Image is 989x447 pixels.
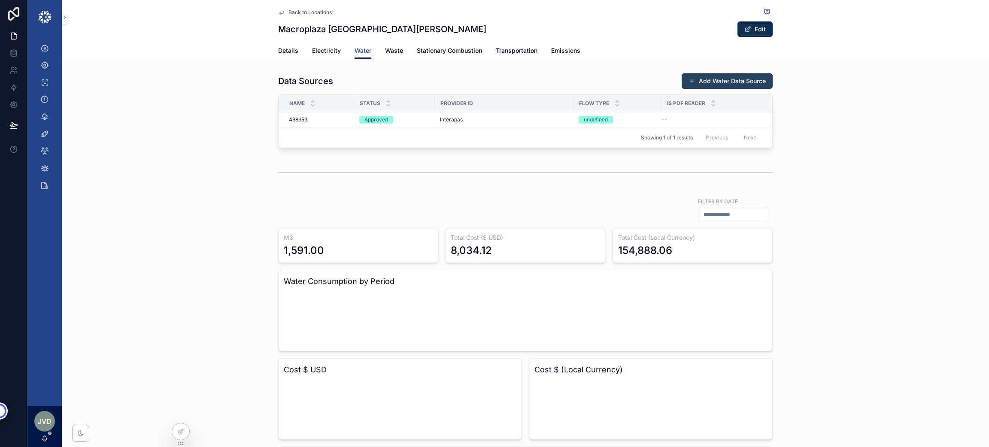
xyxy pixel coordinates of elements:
[618,233,767,242] h3: Total Cost (Local Currency)
[579,116,656,124] a: undefined
[284,275,767,287] h3: Water Consumption by Period
[667,100,705,107] span: Is PDF Reader
[38,10,52,24] img: App logo
[385,46,403,55] span: Waste
[27,34,62,204] div: scrollable content
[284,244,324,257] div: 1,591.00
[289,116,349,123] a: 438359
[38,416,52,426] span: JVd
[278,46,298,55] span: Details
[451,233,600,242] h3: Total Cost ($ USD)
[662,116,761,123] a: --
[662,116,667,123] span: --
[496,43,537,60] a: Transportation
[355,43,371,59] a: Water
[278,9,332,16] a: Back to Locations
[288,9,332,16] span: Back to Locations
[451,244,492,257] div: 8,034.12
[682,73,773,89] button: Add Water Data Source
[534,364,767,376] h3: Cost $ (Local Currency)
[440,116,568,123] a: Interapas
[385,43,403,60] a: Waste
[698,197,738,205] label: Filter by Date
[312,46,341,55] span: Electricity
[355,46,371,55] span: Water
[641,134,693,141] span: Showing 1 of 1 results
[284,233,433,242] h3: M3
[278,23,486,35] h1: Macroplaza [GEOGRAPHIC_DATA][PERSON_NAME]
[551,43,580,60] a: Emissions
[289,116,307,123] span: 438359
[364,116,388,124] div: Approved
[496,46,537,55] span: Transportation
[278,43,298,60] a: Details
[289,100,305,107] span: Name
[360,100,380,107] span: Status
[359,116,430,124] a: Approved
[440,116,463,123] span: Interapas
[551,46,580,55] span: Emissions
[579,100,609,107] span: Flow Type
[417,43,482,60] a: Stationary Combustion
[618,244,672,257] div: 154,888.06
[312,43,341,60] a: Electricity
[737,21,773,37] button: Edit
[417,46,482,55] span: Stationary Combustion
[584,116,608,124] div: undefined
[440,100,473,107] span: Provider Id
[284,364,516,376] h3: Cost $ USD
[278,75,333,87] h1: Data Sources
